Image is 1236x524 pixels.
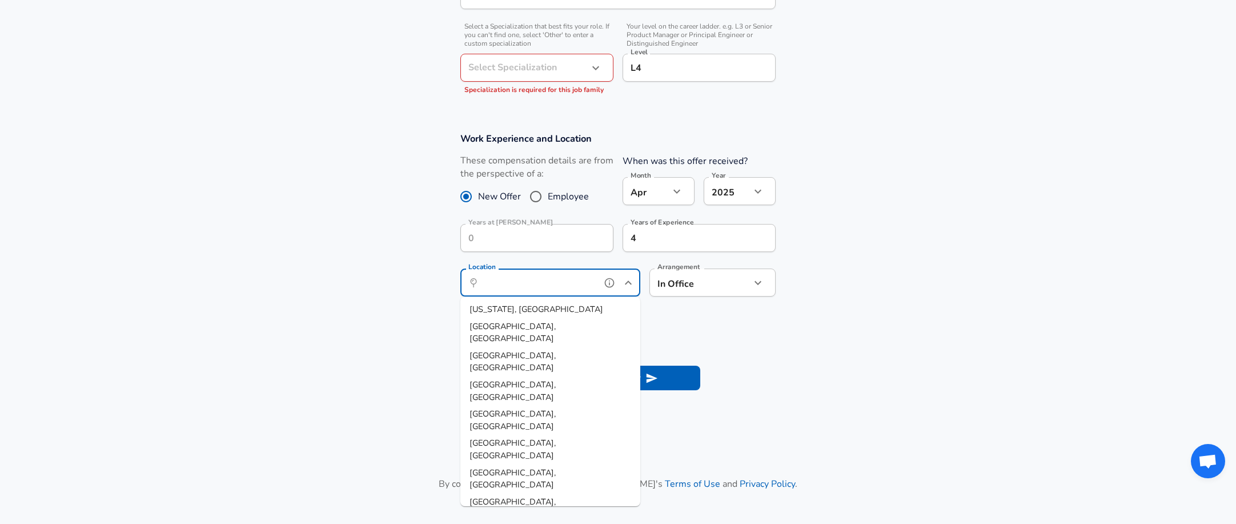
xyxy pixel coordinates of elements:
span: Select a Specialization that best fits your role. If you can't find one, select 'Other' to enter ... [460,22,613,48]
input: 7 [623,224,751,252]
label: Year [712,172,726,179]
span: [GEOGRAPHIC_DATA], [GEOGRAPHIC_DATA] [469,321,556,345]
a: Privacy Policy [740,478,795,490]
span: Employee [548,190,589,203]
label: These compensation details are from the perspective of a: [460,154,613,181]
div: In Office [649,269,733,297]
div: Apr [623,177,669,205]
span: [US_STATE], [GEOGRAPHIC_DATA] [469,303,603,315]
a: Terms of Use [665,478,720,490]
input: L3 [628,59,771,77]
button: Close [620,275,636,291]
label: Level [631,49,648,55]
div: 2025 [704,177,751,205]
span: [GEOGRAPHIC_DATA], [GEOGRAPHIC_DATA] [469,408,556,432]
label: Arrangement [657,263,700,270]
span: Your level on the career ladder. e.g. L3 or Senior Product Manager or Principal Engineer or Disti... [623,22,776,48]
label: When was this offer received? [623,155,748,167]
span: [GEOGRAPHIC_DATA], [GEOGRAPHIC_DATA] [469,437,556,461]
h3: Work Experience and Location [460,132,776,145]
label: Month [631,172,651,179]
input: 0 [460,224,588,252]
span: Specialization is required for this job family [464,85,604,94]
label: Location [468,263,495,270]
label: Years at [PERSON_NAME] [468,219,553,226]
label: Years of Experience [631,219,693,226]
span: [GEOGRAPHIC_DATA], [GEOGRAPHIC_DATA] [469,350,556,374]
span: [GEOGRAPHIC_DATA], [GEOGRAPHIC_DATA] [469,496,556,520]
span: [GEOGRAPHIC_DATA], [GEOGRAPHIC_DATA] [469,379,556,403]
span: [GEOGRAPHIC_DATA], [GEOGRAPHIC_DATA] [469,467,556,491]
span: New Offer [478,190,521,203]
div: Open chat [1191,444,1225,478]
button: help [601,274,618,291]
